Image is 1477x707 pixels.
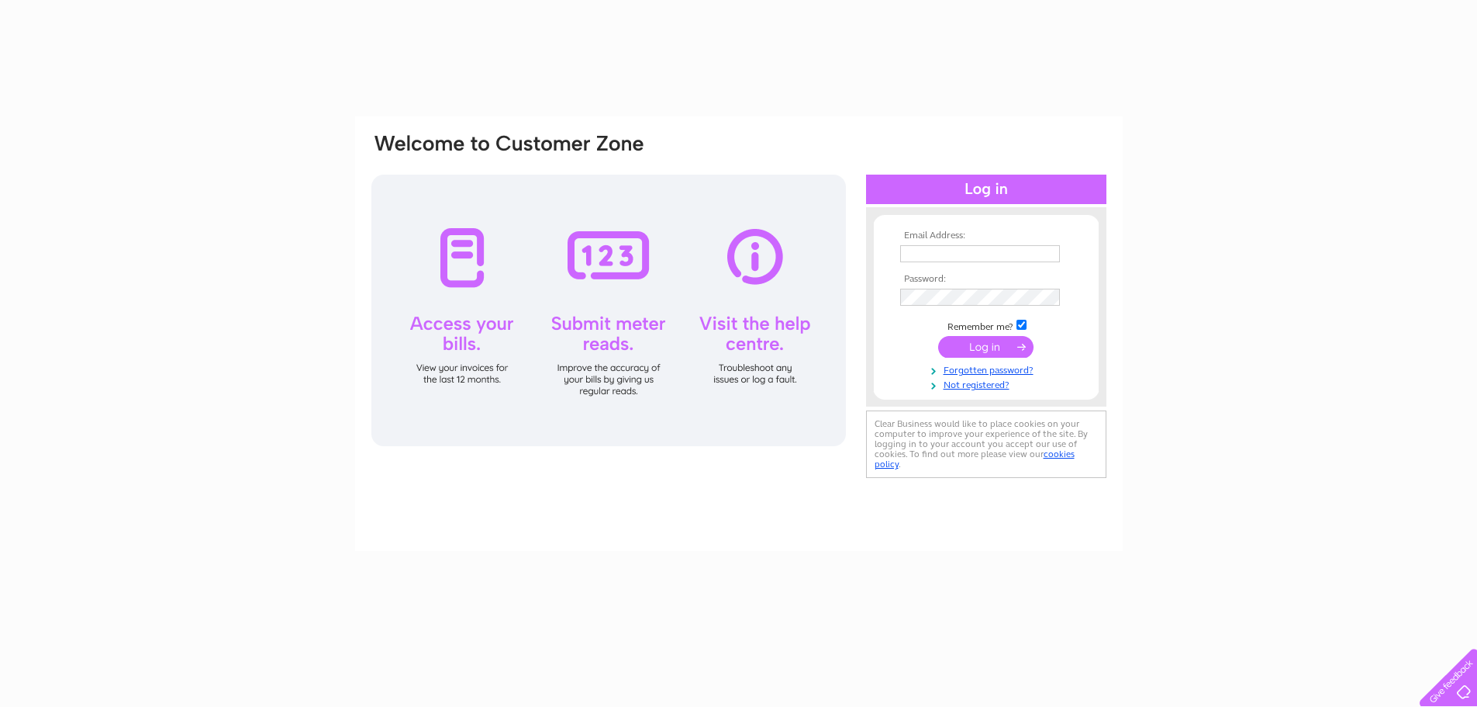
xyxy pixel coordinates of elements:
a: cookies policy [875,449,1075,470]
td: Remember me? [896,317,1076,333]
input: Submit [938,336,1034,358]
div: Clear Business would like to place cookies on your computer to improve your experience of the sit... [866,411,1106,478]
th: Password: [896,274,1076,285]
a: Not registered? [900,376,1076,391]
th: Email Address: [896,230,1076,241]
a: Forgotten password? [900,362,1076,376]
